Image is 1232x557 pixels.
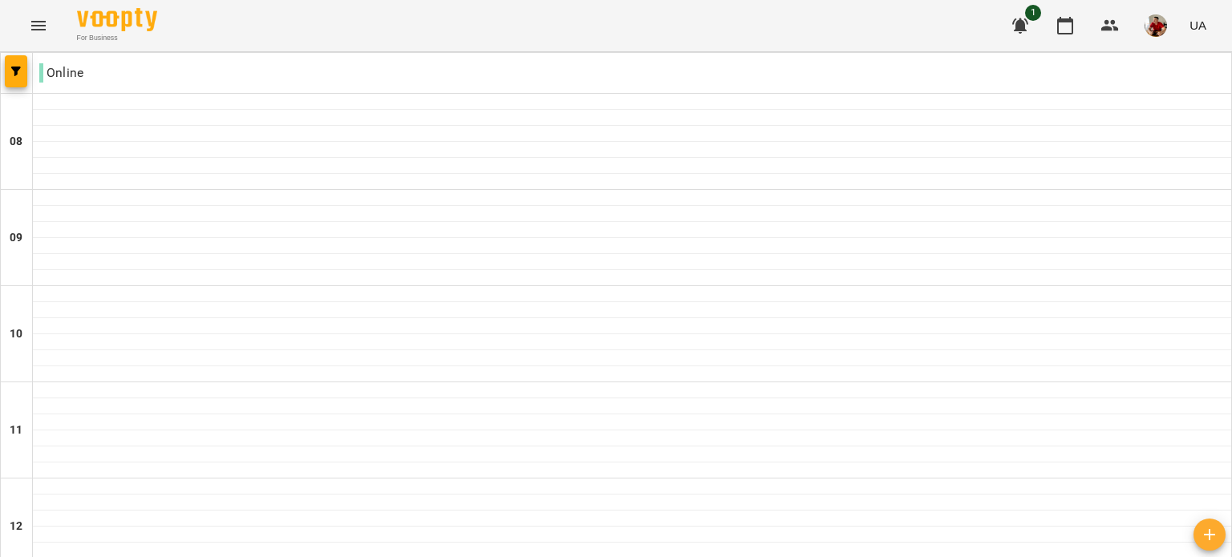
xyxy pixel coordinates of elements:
[77,33,157,43] span: For Business
[1189,17,1206,34] span: UA
[10,518,22,535] h6: 12
[10,422,22,439] h6: 11
[1183,10,1213,40] button: UA
[19,6,58,45] button: Menu
[1145,14,1167,37] img: 2f467ba34f6bcc94da8486c15015e9d3.jpg
[10,229,22,247] h6: 09
[77,8,157,31] img: Voopty Logo
[1193,519,1226,551] button: Створити урок
[10,133,22,151] h6: 08
[39,63,83,83] p: Online
[1025,5,1041,21] span: 1
[10,325,22,343] h6: 10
